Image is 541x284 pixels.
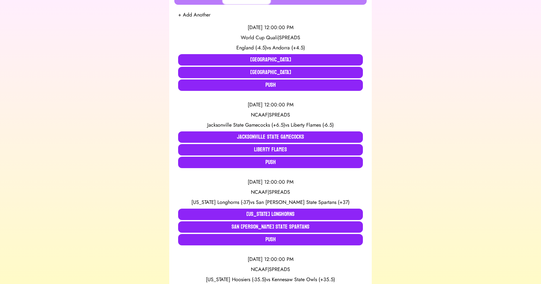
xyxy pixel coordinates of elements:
button: Jacksonville State Gamecocks [178,131,363,143]
span: Liberty Flames (-6.5) [291,121,334,129]
span: Kennesaw State Owls (+35.5) [272,276,335,283]
button: + Add Another [178,11,210,19]
div: vs [178,44,363,52]
div: NCAAF | SPREADS [178,188,363,196]
div: [DATE] 12:00:00 PM [178,178,363,186]
span: [US_STATE] Hoosiers (-35.5) [206,276,266,283]
div: vs [178,199,363,206]
button: Push [178,157,363,168]
button: [US_STATE] Longhorns [178,209,363,220]
button: [GEOGRAPHIC_DATA] [178,54,363,66]
span: Jacksonville State Gamecocks (+6.5) [207,121,285,129]
div: NCAAF | SPREADS [178,266,363,273]
button: Push [178,79,363,91]
span: San [PERSON_NAME] State Spartans (+37) [256,199,350,206]
div: vs [178,276,363,283]
span: England (-4.5) [236,44,267,51]
div: [DATE] 12:00:00 PM [178,101,363,109]
button: Push [178,234,363,245]
div: [DATE] 12:00:00 PM [178,24,363,31]
button: Liberty Flames [178,144,363,155]
span: [US_STATE] Longhorns (-37) [191,199,250,206]
button: [GEOGRAPHIC_DATA] [178,67,363,78]
div: vs [178,121,363,129]
button: San [PERSON_NAME] State Spartans [178,221,363,233]
span: Andorra (+4.5) [272,44,305,51]
div: [DATE] 12:00:00 PM [178,256,363,263]
div: World Cup Quali | SPREADS [178,34,363,41]
div: NCAAF | SPREADS [178,111,363,119]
